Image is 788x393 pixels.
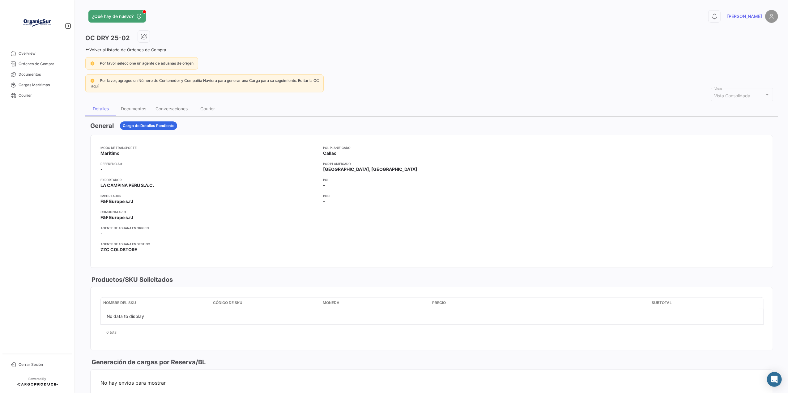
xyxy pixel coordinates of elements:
[100,226,318,230] app-card-info-title: Agente de Aduana en Origen
[88,10,146,23] button: ¿Qué hay de nuevo?
[323,166,417,172] span: [GEOGRAPHIC_DATA], [GEOGRAPHIC_DATA]
[5,59,69,69] a: Órdenes de Compra
[100,177,318,182] app-card-info-title: Exportador
[121,106,146,111] div: Documentos
[320,298,430,309] datatable-header-cell: Moneda
[765,10,778,23] img: placeholder-user.png
[85,34,130,42] h3: OC DRY 25-02
[767,372,782,387] div: Abrir Intercom Messenger
[101,298,211,309] datatable-header-cell: Nombre del SKU
[727,13,762,19] span: [PERSON_NAME]
[323,193,541,198] app-card-info-title: POD
[100,193,318,198] app-card-info-title: Importador
[22,7,53,38] img: Logo+OrganicSur.png
[5,90,69,101] a: Courier
[100,209,318,214] app-card-info-title: Consignatario
[323,198,325,205] span: -
[100,150,120,156] span: Marítimo
[85,47,166,52] a: Volver al listado de Órdenes de Compra
[100,325,763,340] div: 0 total
[19,72,67,77] span: Documentos
[323,300,339,306] span: Moneda
[211,298,320,309] datatable-header-cell: Código de SKU
[19,93,67,98] span: Courier
[19,51,67,56] span: Overview
[100,78,319,83] span: Por favor, agregue un Número de Contenedor y Compañía Naviera para generar una Carga para su segu...
[432,300,446,306] span: Precio
[100,145,318,150] app-card-info-title: Modo de Transporte
[19,82,67,88] span: Cargas Marítimas
[92,13,134,19] span: ¿Qué hay de nuevo?
[100,161,318,166] app-card-info-title: Referencia #
[5,80,69,90] a: Cargas Marítimas
[323,177,541,182] app-card-info-title: POL
[323,161,541,166] app-card-info-title: POD Planificado
[100,214,133,221] span: F&F Europe s.r.l
[714,93,751,98] span: Vista Consolidada
[19,362,67,367] span: Cerrar Sesión
[100,247,137,253] span: ZZC COLDSTORE
[123,123,174,129] span: Carga de Detalles Pendiente
[100,242,318,247] app-card-info-title: Agente de Aduana en Destino
[101,309,150,324] div: No data to display
[100,166,103,172] span: -
[19,61,67,67] span: Órdenes de Compra
[90,358,206,366] h3: Generación de cargas por Reserva/BL
[201,106,215,111] div: Courier
[100,380,763,386] span: No hay envíos para mostrar
[652,300,672,306] span: Subtotal
[100,182,154,188] span: LA CAMPINA PERU S.A.C.
[323,145,541,150] app-card-info-title: POL Planificado
[323,150,337,156] span: Callao
[103,300,136,306] span: Nombre del SKU
[5,48,69,59] a: Overview
[93,106,109,111] div: Detalles
[90,84,100,88] a: aquí
[5,69,69,80] a: Documentos
[100,61,194,65] span: Por favor seleccione un agente de aduanas de origen
[100,230,103,237] span: -
[155,106,188,111] div: Conversaciones
[90,121,114,130] h3: General
[213,300,242,306] span: Código de SKU
[90,275,173,284] h3: Productos/SKU Solicitados
[323,182,325,188] span: -
[100,198,133,205] span: F&F Europe s.r.l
